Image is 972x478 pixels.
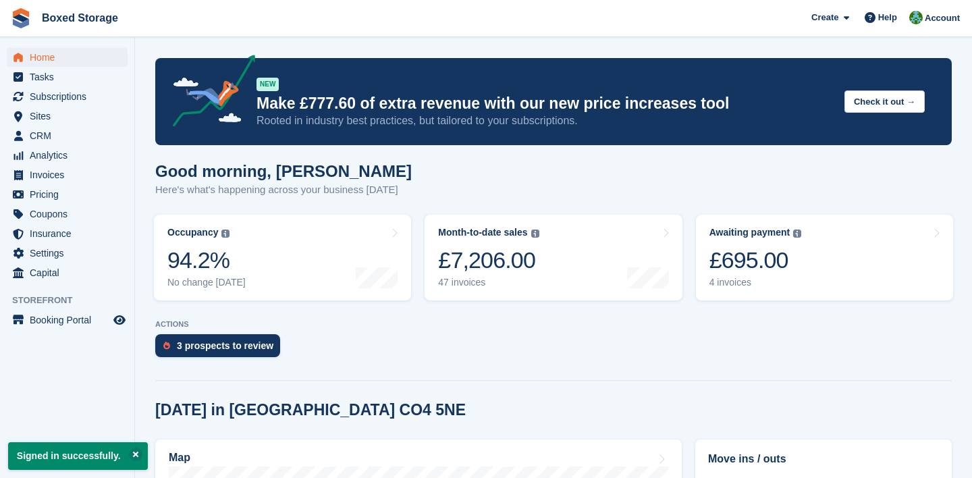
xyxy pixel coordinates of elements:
div: NEW [256,78,279,91]
a: menu [7,87,128,106]
a: menu [7,126,128,145]
div: £695.00 [709,246,802,274]
h2: Map [169,452,190,464]
div: 3 prospects to review [177,340,273,351]
img: prospect-51fa495bee0391a8d652442698ab0144808aea92771e9ea1ae160a38d050c398.svg [163,342,170,350]
img: icon-info-grey-7440780725fd019a000dd9b08b2336e03edf1995a4989e88bcd33f0948082b44.svg [221,230,230,238]
span: Insurance [30,224,111,243]
a: Month-to-date sales £7,206.00 47 invoices [425,215,682,300]
img: icon-info-grey-7440780725fd019a000dd9b08b2336e03edf1995a4989e88bcd33f0948082b44.svg [793,230,801,238]
a: menu [7,244,128,263]
div: £7,206.00 [438,246,539,274]
a: menu [7,48,128,67]
div: 94.2% [167,246,246,274]
a: menu [7,185,128,204]
a: 3 prospects to review [155,334,287,364]
span: Storefront [12,294,134,307]
p: Signed in successfully. [8,442,148,470]
span: Help [878,11,897,24]
a: menu [7,107,128,126]
span: Capital [30,263,111,282]
a: Boxed Storage [36,7,124,29]
h1: Good morning, [PERSON_NAME] [155,162,412,180]
span: Invoices [30,165,111,184]
img: price-adjustments-announcement-icon-8257ccfd72463d97f412b2fc003d46551f7dbcb40ab6d574587a9cd5c0d94... [161,55,256,132]
img: Tobias Butler [909,11,923,24]
div: Occupancy [167,227,218,238]
a: menu [7,205,128,223]
a: menu [7,146,128,165]
span: Tasks [30,68,111,86]
div: Month-to-date sales [438,227,527,238]
img: icon-info-grey-7440780725fd019a000dd9b08b2336e03edf1995a4989e88bcd33f0948082b44.svg [531,230,539,238]
span: Create [811,11,838,24]
span: Coupons [30,205,111,223]
a: Occupancy 94.2% No change [DATE] [154,215,411,300]
p: Here's what's happening across your business [DATE] [155,182,412,198]
a: Preview store [111,312,128,328]
a: menu [7,68,128,86]
div: No change [DATE] [167,277,246,288]
img: stora-icon-8386f47178a22dfd0bd8f6a31ec36ba5ce8667c1dd55bd0f319d3a0aa187defe.svg [11,8,31,28]
a: menu [7,224,128,243]
span: Booking Portal [30,311,111,329]
h2: Move ins / outs [708,451,939,467]
span: Settings [30,244,111,263]
div: 47 invoices [438,277,539,288]
span: Account [925,11,960,25]
p: Make £777.60 of extra revenue with our new price increases tool [256,94,834,113]
a: menu [7,263,128,282]
span: Sites [30,107,111,126]
div: 4 invoices [709,277,802,288]
p: ACTIONS [155,320,952,329]
a: menu [7,165,128,184]
div: Awaiting payment [709,227,790,238]
span: Pricing [30,185,111,204]
p: Rooted in industry best practices, but tailored to your subscriptions. [256,113,834,128]
span: Analytics [30,146,111,165]
span: Subscriptions [30,87,111,106]
a: Awaiting payment £695.00 4 invoices [696,215,953,300]
h2: [DATE] in [GEOGRAPHIC_DATA] CO4 5NE [155,401,466,419]
span: CRM [30,126,111,145]
button: Check it out → [844,90,925,113]
span: Home [30,48,111,67]
a: menu [7,311,128,329]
